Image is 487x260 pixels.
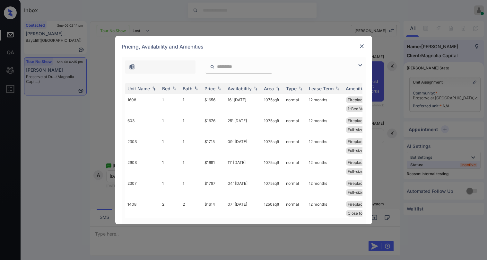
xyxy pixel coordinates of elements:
img: icon-zuma [129,64,135,70]
span: Full-size washe... [348,127,379,132]
span: Full-size washe... [348,169,379,174]
td: 12 months [306,115,343,136]
div: Bed [162,86,170,91]
td: 1608 [125,94,160,115]
td: normal [283,198,306,219]
td: $1715 [202,136,225,157]
span: Fireplace [348,118,365,123]
div: Type [286,86,297,91]
td: 1 [160,136,180,157]
td: 1 [160,115,180,136]
div: Area [264,86,274,91]
td: 1 [180,177,202,198]
td: 1 [180,94,202,115]
td: 2 [180,198,202,219]
td: 2307 [125,177,160,198]
td: $1797 [202,177,225,198]
img: sorting [334,86,341,91]
td: 1 [180,136,202,157]
td: normal [283,94,306,115]
td: 2 [160,198,180,219]
td: 2903 [125,157,160,177]
td: 1 [160,94,180,115]
div: Lease Term [309,86,334,91]
td: 603 [125,115,160,136]
span: Full-size washe... [348,190,379,195]
td: $1691 [202,157,225,177]
span: Fireplace [348,202,365,207]
span: Full-size washe... [348,148,379,153]
td: 1075 sqft [261,177,283,198]
td: $1614 [202,198,225,219]
img: sorting [274,86,281,91]
span: Fireplace [348,160,365,165]
td: 1 [180,115,202,136]
img: icon-zuma [210,64,215,70]
img: sorting [193,86,199,91]
td: 1 [160,157,180,177]
div: Unit Name [127,86,150,91]
img: sorting [171,86,178,91]
td: 09' [DATE] [225,136,261,157]
img: sorting [151,86,157,91]
td: 1 [180,157,202,177]
td: 07' [DATE] [225,198,261,219]
td: 1408 [125,198,160,219]
img: sorting [297,86,304,91]
td: 1250 sqft [261,198,283,219]
div: Amenities [346,86,367,91]
td: 1075 sqft [261,136,283,157]
td: 1075 sqft [261,157,283,177]
td: normal [283,136,306,157]
span: 1-Bed Walk-In L... [348,106,379,111]
td: 12 months [306,177,343,198]
span: Fireplace [348,97,365,102]
span: Fireplace [348,139,365,144]
td: normal [283,115,306,136]
img: sorting [216,86,222,91]
td: 12 months [306,136,343,157]
span: Close to 2nd Cl... [348,211,378,216]
td: 1075 sqft [261,115,283,136]
img: icon-zuma [356,61,364,69]
td: $1676 [202,115,225,136]
td: 25' [DATE] [225,115,261,136]
td: normal [283,177,306,198]
div: Availability [228,86,252,91]
img: close [359,43,365,49]
td: normal [283,157,306,177]
div: Bath [183,86,192,91]
td: 1 [160,177,180,198]
td: 12 months [306,198,343,219]
td: 12 months [306,94,343,115]
td: $1656 [202,94,225,115]
td: 12 months [306,157,343,177]
img: sorting [252,86,259,91]
span: Fireplace [348,181,365,186]
div: Price [204,86,215,91]
td: 2303 [125,136,160,157]
td: 04' [DATE] [225,177,261,198]
td: 16' [DATE] [225,94,261,115]
td: 11' [DATE] [225,157,261,177]
div: Pricing, Availability and Amenities [115,36,372,57]
td: 1075 sqft [261,94,283,115]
